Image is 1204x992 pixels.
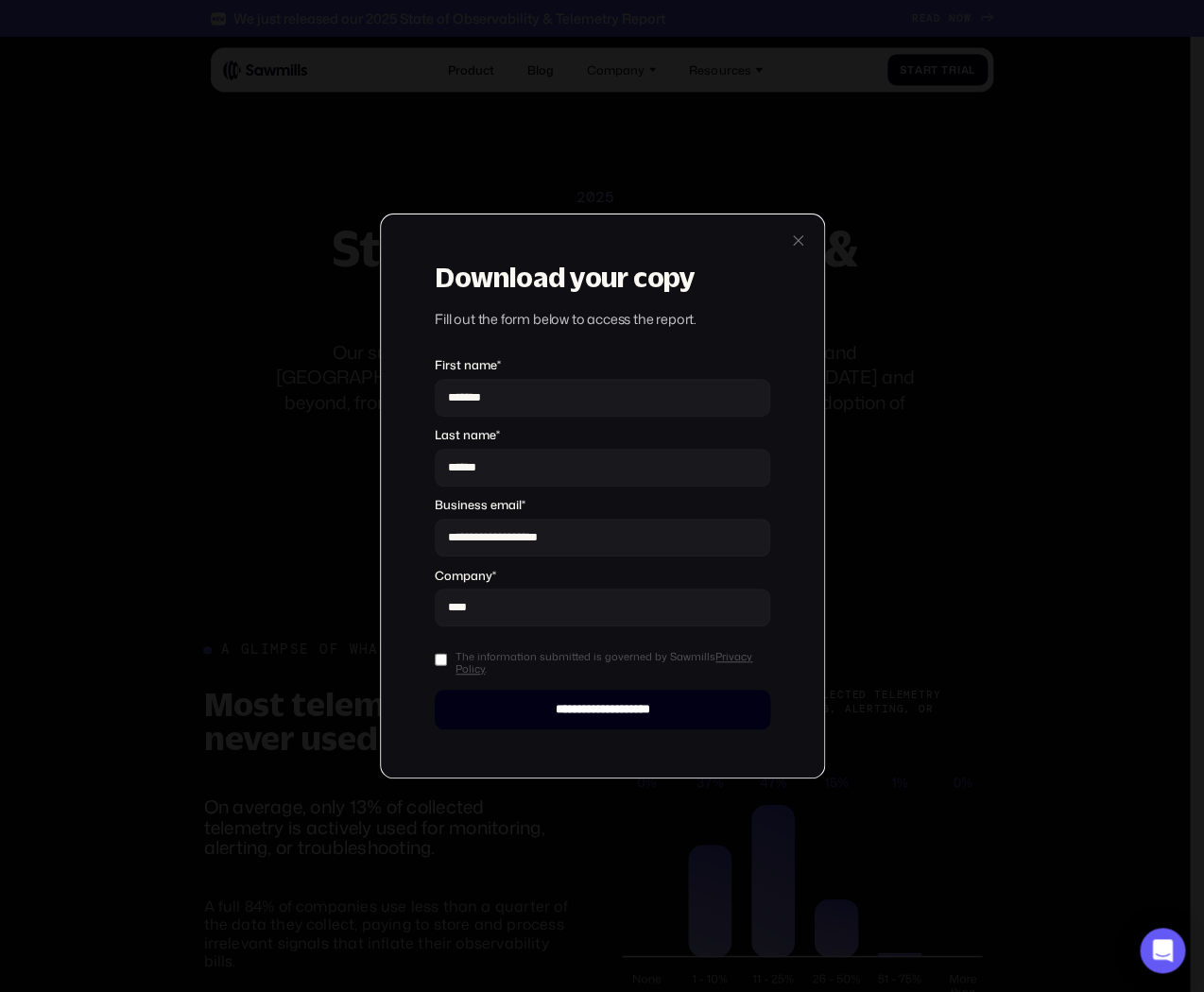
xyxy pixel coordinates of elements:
[456,651,769,676] span: The information submitted is governed by Sawmills .
[435,567,492,584] span: Company
[435,426,496,443] span: Last name
[435,263,770,293] h3: Download your copy
[435,311,770,329] div: Fill out the form below to access the report.
[435,653,447,666] input: The information submitted is governed by SawmillsPrivacy Policy.
[1140,928,1185,973] div: Open Intercom Messenger
[435,356,497,373] span: First name
[456,649,752,676] a: Privacy Policy
[435,496,522,513] span: Business email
